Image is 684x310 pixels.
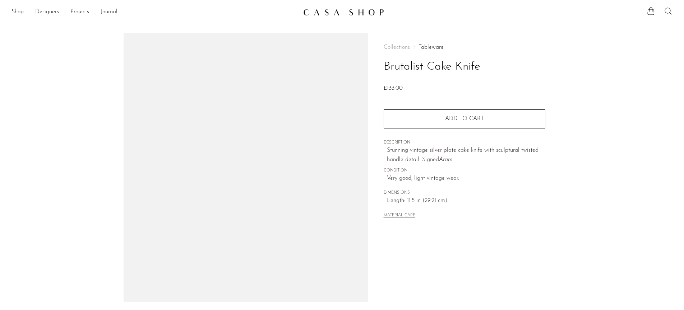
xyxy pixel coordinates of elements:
[384,44,545,50] nav: Breadcrumbs
[384,44,410,50] span: Collections
[387,174,545,183] span: Very good; light vintage wear.
[384,140,545,146] span: DESCRIPTION
[387,147,539,163] span: Stunning vintage silver plate cake knife with sculptural twisted handle detail. Signed
[384,168,545,174] span: CONDITION
[384,190,545,196] span: DIMENSIONS
[384,58,545,76] h1: Brutalist Cake Knife
[387,196,545,206] span: Length: 11.5 in (29.21 cm)
[70,8,89,17] a: Projects
[101,8,117,17] a: Journal
[384,109,545,128] button: Add to cart
[419,44,444,50] a: Tableware
[384,85,403,91] span: £133.00
[384,213,415,219] button: MATERIAL CARE
[445,116,484,122] span: Add to cart
[11,6,297,18] nav: Desktop navigation
[35,8,59,17] a: Designers
[439,157,454,163] em: Aram.
[11,6,297,18] ul: NEW HEADER MENU
[11,8,24,17] a: Shop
